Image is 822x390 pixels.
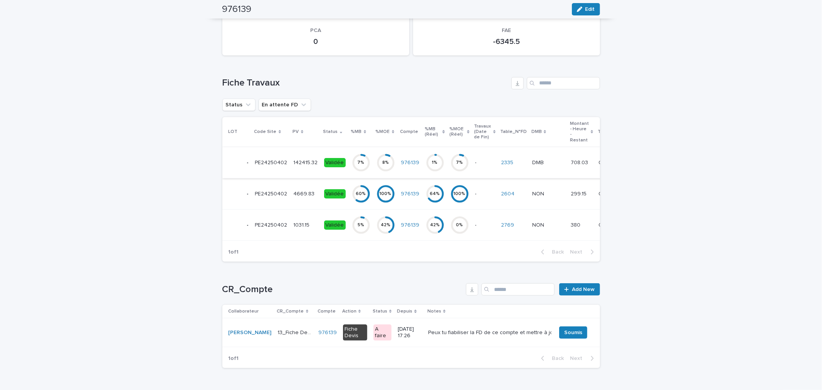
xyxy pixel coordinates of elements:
[277,307,304,316] p: CR_Compte
[232,37,400,46] p: 0
[259,99,311,111] button: En attente FD
[532,220,546,229] p: NON
[451,160,469,165] div: 7 %
[398,326,422,339] p: [DATE] 17:26
[318,329,337,336] a: 976139
[531,128,542,136] p: DMB
[342,307,356,316] p: Action
[278,328,314,336] p: 13_Fiche Devis
[426,160,444,165] div: 1 %
[548,249,564,255] span: Back
[397,307,412,316] p: Depuis
[474,122,491,142] p: Travaux (Date de Fin)
[310,28,321,33] span: PCA
[377,160,395,165] div: 8 %
[598,189,607,197] p: OK
[324,220,346,230] div: Validée
[247,191,249,197] p: -
[222,4,252,15] h2: 976139
[255,158,289,166] p: PE24250402
[229,307,259,316] p: Collaborateur
[229,128,238,136] p: LOT
[451,191,469,197] div: 100 %
[572,287,595,292] span: Add New
[222,349,245,368] p: 1 of 1
[500,128,527,136] p: Table_N°FD
[535,355,567,362] button: Back
[401,222,420,229] a: 976139
[501,191,514,197] a: 2604
[222,77,508,89] h1: Fiche Travaux
[229,329,272,336] a: [PERSON_NAME]
[475,160,495,166] p: -
[570,119,589,145] p: Montant - Heure - Restant
[475,191,495,197] p: -
[571,220,582,229] p: 380
[559,283,600,296] a: Add New
[352,222,370,228] div: 5 %
[527,77,600,89] input: Search
[598,158,607,166] p: OK
[373,324,392,341] div: A faire
[427,307,441,316] p: Notes
[559,326,587,339] button: Soumis
[351,128,362,136] p: %MB
[222,284,463,295] h1: CR_Compte
[222,210,760,241] tr: -PE24250402PE24250402 1031.151031.15 Validée5%42%976139 42%0%-2769 NONNON 380380 OKOK OKOK [PERSO...
[426,191,444,197] div: 64 %
[422,37,591,46] p: -6345.5
[373,307,387,316] p: Status
[352,160,370,165] div: 7 %
[571,189,588,197] p: 299.15
[567,249,600,256] button: Next
[294,189,316,197] p: 4669.83
[598,220,607,229] p: OK
[401,191,420,197] a: 976139
[222,318,600,347] tr: [PERSON_NAME] 13_Fiche Devis13_Fiche Devis 976139 Fiche DevisA faire[DATE] 17:26Peux tu fiabilise...
[532,189,546,197] p: NON
[377,222,395,228] div: 42 %
[564,329,582,336] span: Soumis
[247,160,249,166] p: -
[255,189,289,197] p: PE24250402
[570,356,587,361] span: Next
[324,189,346,199] div: Validée
[318,307,336,316] p: Compte
[254,128,277,136] p: Code Site
[428,329,550,336] div: Peux tu fiabiliser la FD de ce compte et mettre à jour l'outil
[376,128,390,136] p: %MOE
[425,125,441,139] p: %MB (Réel)
[501,160,513,166] a: 2335
[502,28,511,33] span: FAE
[293,128,299,136] p: PV
[572,3,600,15] button: Edit
[598,128,626,136] p: Test_budget
[571,158,590,166] p: 708.03
[548,356,564,361] span: Back
[222,243,245,262] p: 1 of 1
[475,222,495,229] p: -
[400,128,419,136] p: Compte
[451,222,469,228] div: 0 %
[501,222,514,229] a: 2769
[450,125,466,139] p: %MOE (Réel)
[255,220,289,229] p: PE24250402
[426,222,444,228] div: 42 %
[222,178,760,210] tr: -PE24250402PE24250402 4669.834669.83 Validée60%100%976139 64%100%-2604 NONNON 299.15299.15 OKOK O...
[585,7,595,12] span: Edit
[294,220,311,229] p: 1031.15
[323,128,338,136] p: Status
[324,158,346,168] div: Validée
[481,283,555,296] input: Search
[570,249,587,255] span: Next
[567,355,600,362] button: Next
[535,249,567,256] button: Back
[222,147,760,178] tr: -PE24250402PE24250402 142415.32142415.32 Validée7%8%976139 1%7%-2335 DMBDMB 708.03708.03 OKOK OKO...
[401,160,420,166] a: 976139
[532,158,545,166] p: DMB
[247,222,249,229] p: -
[343,324,367,341] div: Fiche Devis
[222,99,256,111] button: Status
